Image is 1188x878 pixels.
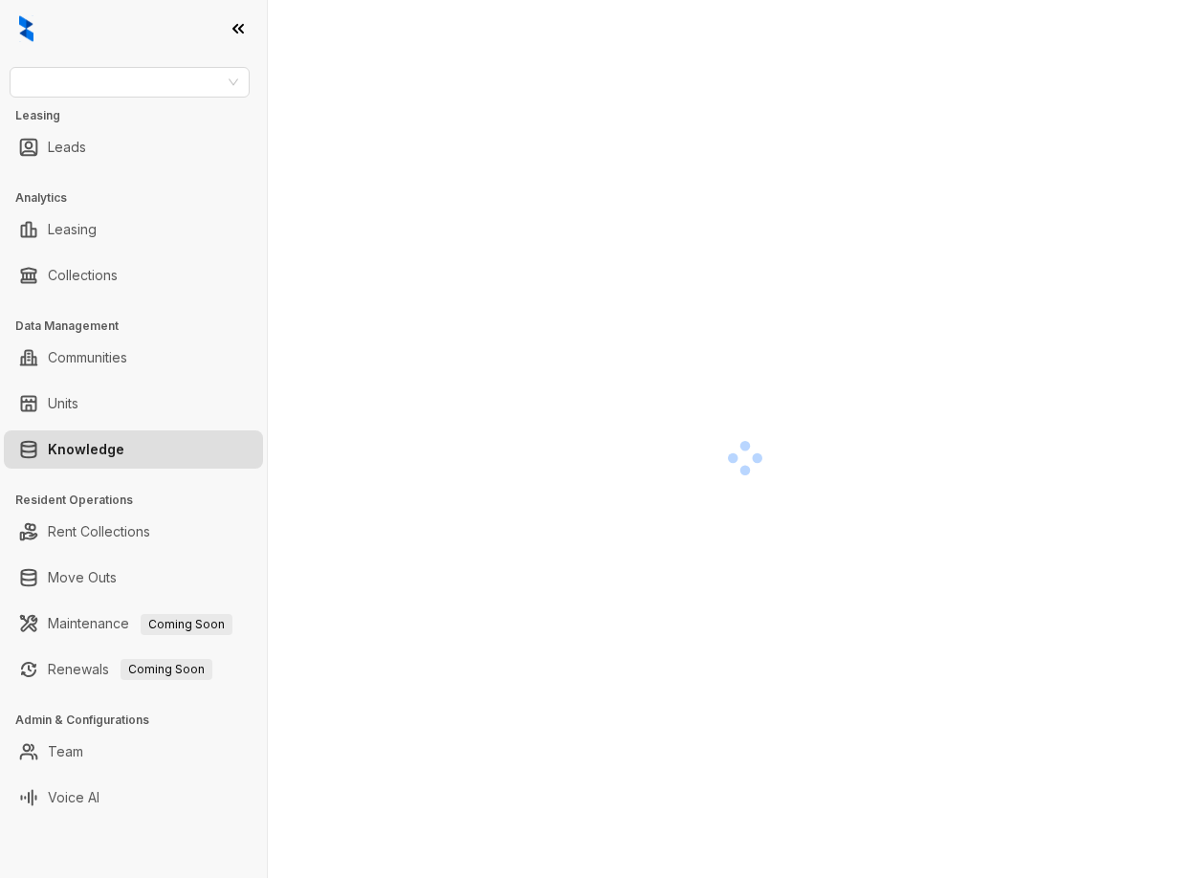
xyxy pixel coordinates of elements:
a: Communities [48,339,127,377]
h3: Resident Operations [15,492,267,509]
a: Team [48,733,83,771]
a: Rent Collections [48,513,150,551]
li: Renewals [4,650,263,689]
span: Coming Soon [141,614,232,635]
a: RenewalsComing Soon [48,650,212,689]
li: Knowledge [4,430,263,469]
li: Leads [4,128,263,166]
a: Voice AI [48,779,99,817]
a: Units [48,384,78,423]
a: Move Outs [48,559,117,597]
li: Team [4,733,263,771]
h3: Analytics [15,189,267,207]
a: Knowledge [48,430,124,469]
a: Leads [48,128,86,166]
li: Communities [4,339,263,377]
li: Voice AI [4,779,263,817]
a: Leasing [48,210,97,249]
span: Coming Soon [121,659,212,680]
h3: Leasing [15,107,267,124]
li: Units [4,384,263,423]
li: Collections [4,256,263,295]
li: Leasing [4,210,263,249]
h3: Admin & Configurations [15,712,267,729]
li: Maintenance [4,604,263,643]
img: logo [19,15,33,42]
li: Move Outs [4,559,263,597]
h3: Data Management [15,318,267,335]
a: Collections [48,256,118,295]
li: Rent Collections [4,513,263,551]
